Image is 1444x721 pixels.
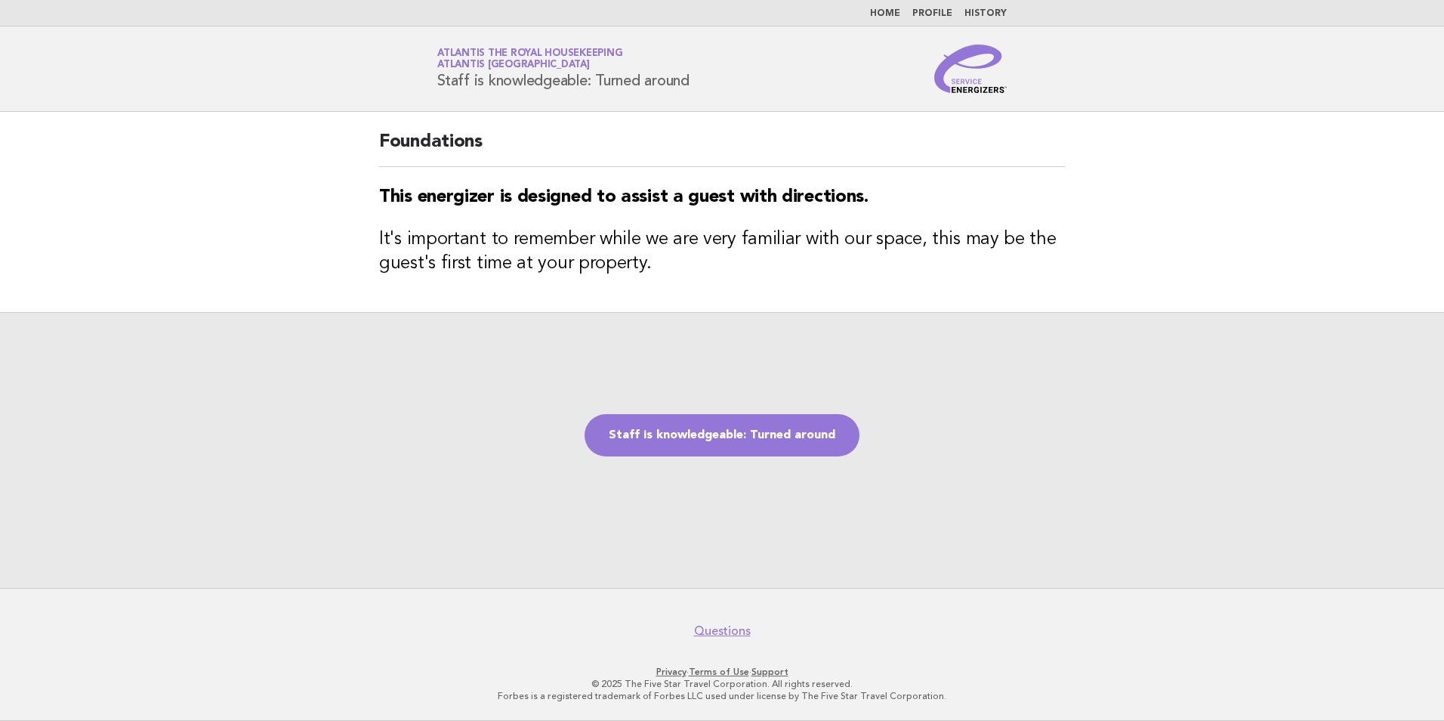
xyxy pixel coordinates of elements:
strong: This energizer is designed to assist a guest with directions. [379,188,869,206]
h3: It's important to remember while we are very familiar with our space, this may be the guest's fir... [379,227,1065,276]
a: Home [870,9,900,18]
p: © 2025 The Five Star Travel Corporation. All rights reserved. [260,678,1184,690]
a: Terms of Use [689,667,749,677]
a: Questions [694,624,751,639]
a: Staff is knowledgeable: Turned around [585,414,859,456]
a: History [964,9,1007,18]
a: Atlantis the Royal HousekeepingAtlantis [GEOGRAPHIC_DATA] [437,48,622,70]
img: Service Energizers [934,45,1007,93]
h1: Staff is knowledgeable: Turned around [437,49,690,88]
a: Privacy [656,667,687,677]
h2: Foundations [379,130,1065,167]
p: Forbes is a registered trademark of Forbes LLC used under license by The Five Star Travel Corpora... [260,690,1184,702]
p: · · [260,666,1184,678]
a: Profile [912,9,952,18]
a: Support [751,667,788,677]
span: Atlantis [GEOGRAPHIC_DATA] [437,60,590,70]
